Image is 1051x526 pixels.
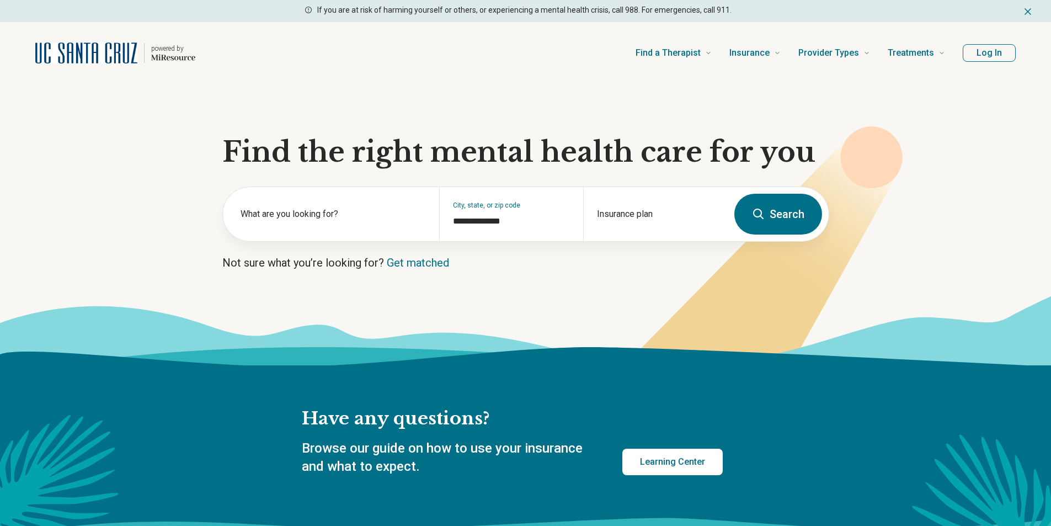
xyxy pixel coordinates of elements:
[636,31,712,75] a: Find a Therapist
[387,256,449,269] a: Get matched
[888,45,934,61] span: Treatments
[302,439,596,476] p: Browse our guide on how to use your insurance and what to expect.
[622,449,723,475] a: Learning Center
[222,255,829,270] p: Not sure what you’re looking for?
[888,31,945,75] a: Treatments
[636,45,701,61] span: Find a Therapist
[151,44,195,53] p: powered by
[729,45,770,61] span: Insurance
[1022,4,1033,18] button: Dismiss
[35,35,195,71] a: Home page
[317,4,732,16] p: If you are at risk of harming yourself or others, or experiencing a mental health crisis, call 98...
[734,194,822,235] button: Search
[963,44,1016,62] button: Log In
[798,31,870,75] a: Provider Types
[729,31,781,75] a: Insurance
[798,45,859,61] span: Provider Types
[222,136,829,169] h1: Find the right mental health care for you
[241,208,426,221] label: What are you looking for?
[302,407,723,431] h2: Have any questions?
